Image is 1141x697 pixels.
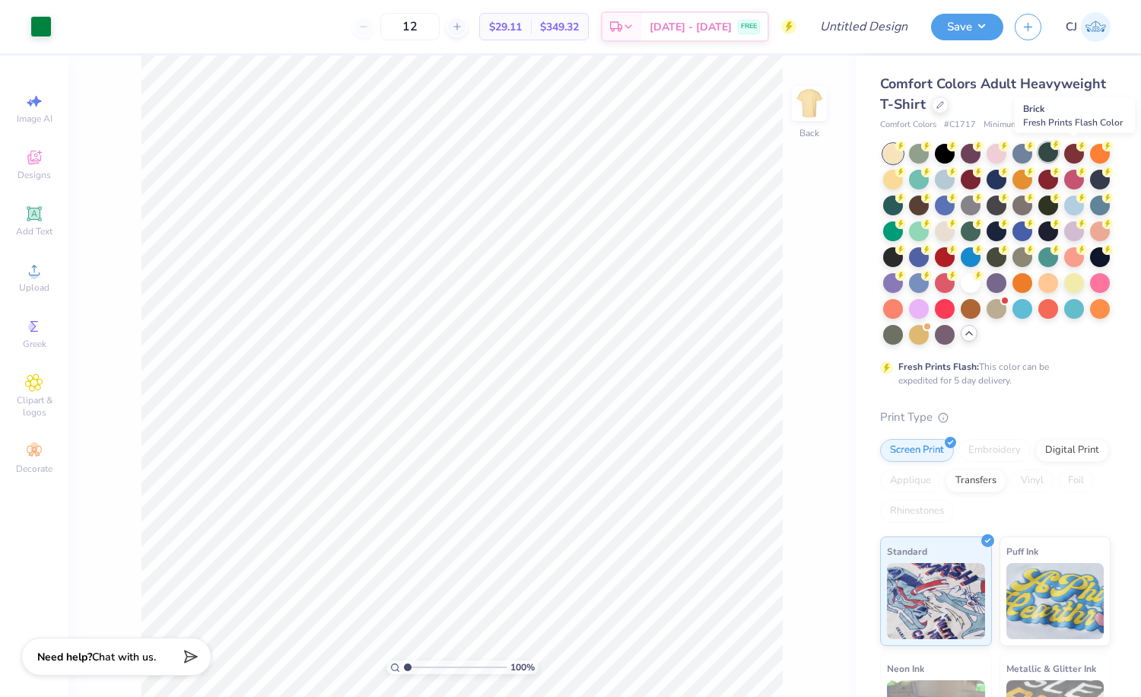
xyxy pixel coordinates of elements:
[510,660,535,674] span: 100 %
[17,113,52,125] span: Image AI
[23,338,46,350] span: Greek
[16,225,52,237] span: Add Text
[16,463,52,475] span: Decorate
[984,119,1060,132] span: Minimum Order: 24 +
[887,543,927,559] span: Standard
[1006,660,1096,676] span: Metallic & Glitter Ink
[880,469,941,492] div: Applique
[489,19,522,35] span: $29.11
[931,14,1003,40] button: Save
[1023,116,1123,129] span: Fresh Prints Flash Color
[887,660,924,676] span: Neon Ink
[880,500,954,523] div: Rhinestones
[880,119,936,132] span: Comfort Colors
[944,119,976,132] span: # C1717
[1058,469,1094,492] div: Foil
[17,169,51,181] span: Designs
[958,439,1031,462] div: Embroidery
[8,394,61,419] span: Clipart & logos
[898,360,1085,387] div: This color can be expedited for 5 day delivery.
[1015,98,1136,133] div: Brick
[799,126,819,140] div: Back
[1006,563,1104,639] img: Puff Ink
[887,563,985,639] img: Standard
[880,409,1111,426] div: Print Type
[880,75,1106,113] span: Comfort Colors Adult Heavyweight T-Shirt
[1066,18,1077,36] span: CJ
[1011,469,1054,492] div: Vinyl
[92,650,156,664] span: Chat with us.
[794,88,825,119] img: Back
[1006,543,1038,559] span: Puff Ink
[946,469,1006,492] div: Transfers
[380,13,440,40] input: – –
[880,439,954,462] div: Screen Print
[898,361,979,373] strong: Fresh Prints Flash:
[650,19,732,35] span: [DATE] - [DATE]
[540,19,579,35] span: $349.32
[1081,12,1111,42] img: Claire Jeter
[1066,12,1111,42] a: CJ
[1035,439,1109,462] div: Digital Print
[808,11,920,42] input: Untitled Design
[741,21,757,32] span: FREE
[19,282,49,294] span: Upload
[37,650,92,664] strong: Need help?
